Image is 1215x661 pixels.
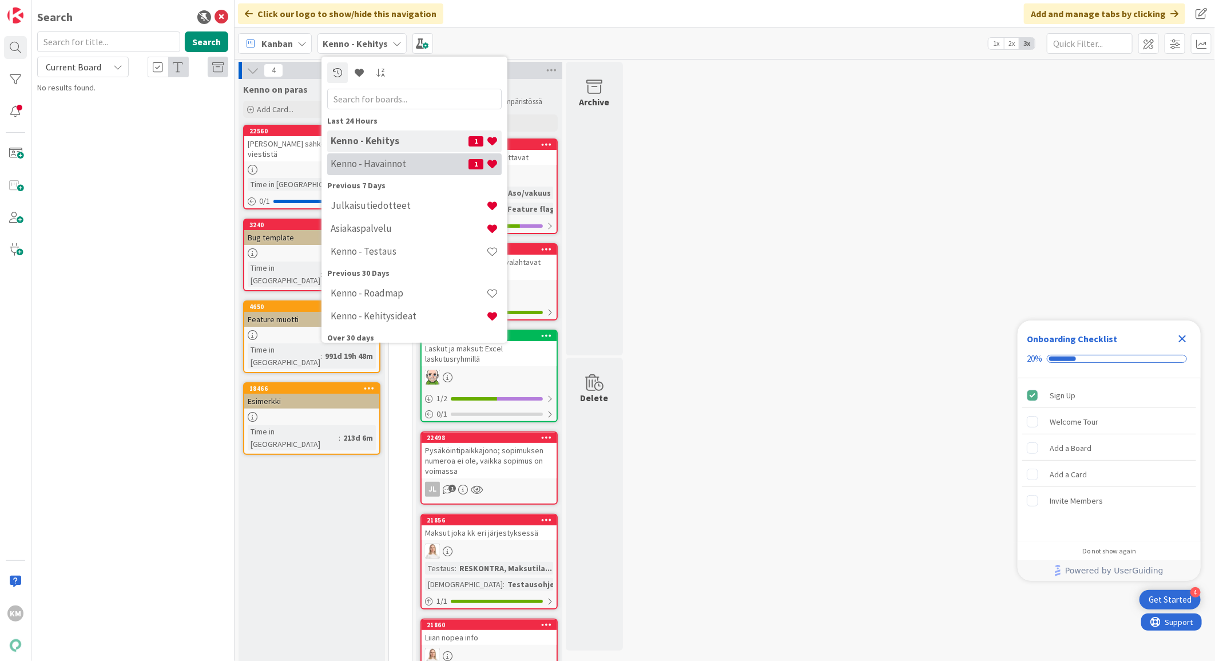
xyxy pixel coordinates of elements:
[1019,38,1035,49] span: 3x
[322,350,376,362] div: 991d 19h 48m
[37,9,73,26] div: Search
[422,341,557,366] div: Laskut ja maksut: Excel laskutusryhmillä
[422,331,557,366] div: 21043Laskut ja maksut: Excel laskutusryhmillä
[244,302,379,327] div: 4650Feature muotti
[420,432,558,505] a: 22498Pysäköintipaikkajono; sopimuksen numeroa ei ole, vaikka sopimus on voimassaJL
[249,303,379,311] div: 4650
[243,125,380,209] a: 22560[PERSON_NAME] sähköpostiin viestistäTime in [GEOGRAPHIC_DATA]:15m0/1
[1050,441,1091,455] div: Add a Board
[468,136,483,146] span: 1
[7,7,23,23] img: Visit kanbanzone.com
[243,84,308,95] span: Kenno on paras
[327,179,502,191] div: Previous 7 Days
[244,220,379,245] div: 3240Bug template
[1050,389,1075,402] div: Sign Up
[422,443,557,478] div: Pysäköintipaikkajono; sopimuksen numeroa ei ole, vaikka sopimus on voimassa
[1022,436,1196,461] div: Add a Board is incomplete.
[1022,488,1196,513] div: Invite Members is incomplete.
[1065,564,1164,577] span: Powered by UserGuiding
[422,620,557,645] div: 21860Liian nopea info
[264,64,283,77] span: 4
[505,203,558,215] div: Feature flag
[436,408,447,420] span: 0 / 1
[7,638,23,654] img: avatar
[327,331,502,343] div: Over 30 days
[455,562,456,575] span: :
[422,620,557,630] div: 21860
[1018,320,1201,581] div: Checklist Container
[327,88,502,109] input: Search for boards...
[248,343,320,369] div: Time in [GEOGRAPHIC_DATA]
[988,38,1004,49] span: 1x
[1024,3,1185,24] div: Add and manage tabs by clicking
[244,126,379,136] div: 22560
[425,370,440,385] img: AN
[244,383,379,394] div: 18466
[425,544,440,559] img: SL
[331,223,486,234] h4: Asiakaspalvelu
[320,268,322,280] span: :
[420,330,558,422] a: 21043Laskut ja maksut: Excel laskutusryhmilläAN1/20/1
[244,383,379,409] div: 18466Esimerkki
[339,432,340,444] span: :
[37,82,228,94] div: No results found.
[425,482,440,497] div: JL
[340,432,376,444] div: 213d 6m
[1082,547,1136,556] div: Do not show again
[579,95,610,109] div: Archive
[436,595,447,607] span: 1 / 1
[249,385,379,393] div: 18466
[244,302,379,312] div: 4650
[1027,354,1042,364] div: 20%
[422,391,557,406] div: 1/2
[244,230,379,245] div: Bug template
[243,300,380,373] a: 4650Feature muottiTime in [GEOGRAPHIC_DATA]:991d 19h 48m
[1139,590,1201,609] div: Open Get Started checklist, remaining modules: 4
[448,485,456,492] span: 1
[244,312,379,327] div: Feature muotti
[1004,38,1019,49] span: 2x
[46,61,101,73] span: Current Board
[1050,494,1103,508] div: Invite Members
[1027,332,1117,346] div: Onboarding Checklist
[1190,587,1201,597] div: 4
[244,394,379,409] div: Esimerkki
[427,434,557,442] div: 22498
[244,220,379,230] div: 3240
[248,262,320,287] div: Time in [GEOGRAPHIC_DATA]
[238,3,443,24] div: Click our logo to show/hide this navigation
[331,135,468,147] h4: Kenno - Kehitys
[249,221,379,229] div: 3240
[505,578,573,591] div: Testausohjeet...
[425,562,455,575] div: Testaus
[427,516,557,524] div: 21856
[261,37,293,50] span: Kanban
[249,127,379,135] div: 22560
[425,578,503,591] div: [DEMOGRAPHIC_DATA]
[422,370,557,385] div: AN
[422,515,557,525] div: 21856
[422,544,557,559] div: SL
[503,578,505,591] span: :
[427,621,557,629] div: 21860
[422,482,557,497] div: JL
[436,393,447,405] span: 1 / 2
[331,287,486,299] h4: Kenno - Roadmap
[422,433,557,443] div: 22498
[1047,33,1133,54] input: Quick Filter...
[331,158,468,169] h4: Kenno - Havainnot
[185,31,228,52] button: Search
[422,515,557,540] div: 21856Maksut joka kk eri järjestyksessä
[331,246,486,257] h4: Kenno - Testaus
[1022,409,1196,434] div: Welcome Tour is incomplete.
[468,159,483,169] span: 1
[1018,560,1201,581] div: Footer
[1018,378,1201,539] div: Checklist items
[1149,594,1192,605] div: Get Started
[1050,468,1087,481] div: Add a Card
[243,382,380,455] a: 18466EsimerkkiTime in [GEOGRAPHIC_DATA]:213d 6m
[1022,383,1196,408] div: Sign Up is complete.
[37,31,180,52] input: Search for title...
[327,267,502,279] div: Previous 30 Days
[244,194,379,208] div: 0/1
